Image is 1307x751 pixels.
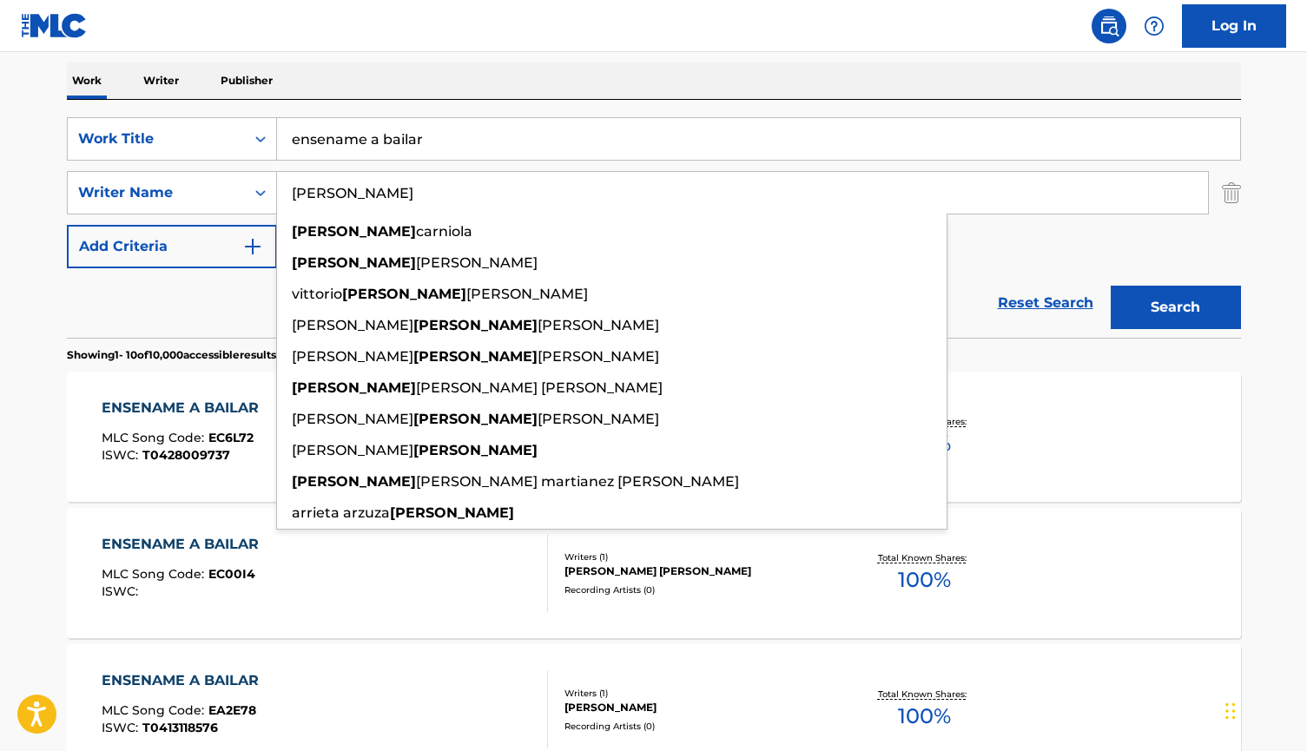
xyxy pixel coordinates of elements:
[1111,286,1241,329] button: Search
[538,348,659,365] span: [PERSON_NAME]
[416,473,739,490] span: [PERSON_NAME] martianez [PERSON_NAME]
[898,564,951,596] span: 100 %
[1099,16,1119,36] img: search
[292,473,416,490] strong: [PERSON_NAME]
[102,720,142,735] span: ISWC :
[564,720,827,733] div: Recording Artists ( 0 )
[413,317,538,333] strong: [PERSON_NAME]
[102,430,208,445] span: MLC Song Code :
[292,411,413,427] span: [PERSON_NAME]
[138,63,184,99] p: Writer
[21,13,88,38] img: MLC Logo
[208,566,255,582] span: EC00I4
[416,223,472,240] span: carniola
[342,286,466,302] strong: [PERSON_NAME]
[1144,16,1165,36] img: help
[390,504,514,521] strong: [PERSON_NAME]
[67,117,1241,338] form: Search Form
[416,254,538,271] span: [PERSON_NAME]
[208,430,254,445] span: EC6L72
[878,551,971,564] p: Total Known Shares:
[292,223,416,240] strong: [PERSON_NAME]
[102,566,208,582] span: MLC Song Code :
[564,563,827,579] div: [PERSON_NAME] [PERSON_NAME]
[878,688,971,701] p: Total Known Shares:
[292,348,413,365] span: [PERSON_NAME]
[564,550,827,563] div: Writers ( 1 )
[1222,171,1241,214] img: Delete Criterion
[67,347,359,363] p: Showing 1 - 10 of 10,000 accessible results (Total 1,433,881 )
[102,583,142,599] span: ISWC :
[208,702,256,718] span: EA2E78
[292,442,413,458] span: [PERSON_NAME]
[215,63,278,99] p: Publisher
[67,508,1241,638] a: ENSENAME A BAILARMLC Song Code:EC00I4ISWC:Writers (1)[PERSON_NAME] [PERSON_NAME]Recording Artists...
[292,317,413,333] span: [PERSON_NAME]
[564,700,827,715] div: [PERSON_NAME]
[102,670,267,691] div: ENSENAME A BAILAR
[1092,9,1126,43] a: Public Search
[78,128,234,149] div: Work Title
[142,720,218,735] span: T0413118576
[466,286,588,302] span: [PERSON_NAME]
[102,534,267,555] div: ENSENAME A BAILAR
[538,411,659,427] span: [PERSON_NAME]
[1225,685,1236,737] div: Drag
[416,379,663,396] span: [PERSON_NAME] [PERSON_NAME]
[102,702,208,718] span: MLC Song Code :
[413,411,538,427] strong: [PERSON_NAME]
[67,372,1241,502] a: ENSENAME A BAILARMLC Song Code:EC6L72ISWC:T0428009737Writers (1)[PERSON_NAME]Recording Artists (0...
[989,284,1102,322] a: Reset Search
[142,447,230,463] span: T0428009737
[564,583,827,596] div: Recording Artists ( 0 )
[292,379,416,396] strong: [PERSON_NAME]
[413,442,538,458] strong: [PERSON_NAME]
[898,701,951,732] span: 100 %
[1137,9,1172,43] div: Help
[292,286,342,302] span: vittorio
[413,348,538,365] strong: [PERSON_NAME]
[78,182,234,203] div: Writer Name
[102,398,267,418] div: ENSENAME A BAILAR
[292,504,390,521] span: arrieta arzuza
[538,317,659,333] span: [PERSON_NAME]
[67,225,277,268] button: Add Criteria
[242,236,263,257] img: 9d2ae6d4665cec9f34b9.svg
[564,687,827,700] div: Writers ( 1 )
[292,254,416,271] strong: [PERSON_NAME]
[67,63,107,99] p: Work
[102,447,142,463] span: ISWC :
[1220,668,1307,751] iframe: Chat Widget
[1182,4,1286,48] a: Log In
